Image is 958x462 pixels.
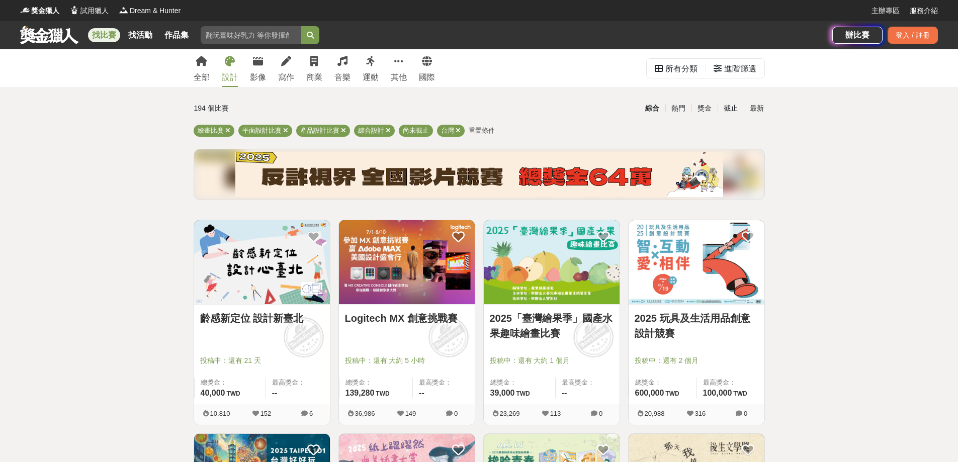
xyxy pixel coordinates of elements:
a: Cover Image [194,220,330,305]
span: 最高獎金： [562,378,614,388]
a: 主辦專區 [872,6,900,16]
div: 熱門 [665,100,691,117]
div: 所有分類 [665,59,698,79]
input: 翻玩臺味好乳力 等你發揮創意！ [201,26,301,44]
span: 0 [744,410,747,417]
span: -- [562,389,567,397]
a: 齡感新定位 設計新臺北 [200,311,324,326]
a: Cover Image [484,220,620,305]
span: 總獎金： [345,378,407,388]
img: Logo [20,5,30,15]
span: 6 [309,410,313,417]
a: 2025「臺灣繪果季」國產水果趣味繪畫比賽 [490,311,614,341]
span: 39,000 [490,389,515,397]
span: 10,810 [210,410,230,417]
div: 其他 [391,71,407,83]
span: 投稿中：還有 大約 5 小時 [345,355,469,366]
a: LogoDream & Hunter [119,6,181,16]
a: 找活動 [124,28,156,42]
span: 149 [405,410,416,417]
span: -- [272,389,278,397]
a: 辦比賽 [832,27,883,44]
img: b4b43df0-ce9d-4ec9-9998-1f8643ec197e.png [235,152,723,197]
a: 商業 [306,49,322,87]
a: Cover Image [629,220,764,305]
div: 全部 [194,71,210,83]
a: 全部 [194,49,210,87]
span: 0 [454,410,458,417]
div: 商業 [306,71,322,83]
span: 0 [599,410,602,417]
a: 音樂 [334,49,351,87]
a: 服務介紹 [910,6,938,16]
span: 最高獎金： [419,378,468,388]
div: 進階篩選 [724,59,756,79]
span: 重置條件 [469,127,495,134]
a: 作品集 [160,28,193,42]
img: Cover Image [194,220,330,304]
span: 投稿中：還有 2 個月 [635,355,758,366]
div: 登入 / 註冊 [888,27,938,44]
span: 36,986 [355,410,375,417]
div: 寫作 [278,71,294,83]
span: 試用獵人 [80,6,109,16]
span: 總獎金： [201,378,259,388]
div: 最新 [744,100,770,117]
img: Cover Image [629,220,764,304]
span: 139,280 [345,389,375,397]
span: 總獎金： [490,378,549,388]
span: -- [419,389,424,397]
div: 綜合 [639,100,665,117]
a: Logitech MX 創意挑戰賽 [345,311,469,326]
span: 獎金獵人 [31,6,59,16]
div: 運動 [363,71,379,83]
span: Dream & Hunter [130,6,181,16]
span: 152 [260,410,272,417]
span: TWD [733,390,747,397]
div: 截止 [718,100,744,117]
span: 總獎金： [635,378,690,388]
div: 194 個比賽 [194,100,384,117]
span: 40,000 [201,389,225,397]
a: 設計 [222,49,238,87]
a: 國際 [419,49,435,87]
span: 100,000 [703,389,732,397]
span: 尚未截止 [403,127,429,134]
a: 其他 [391,49,407,87]
a: 運動 [363,49,379,87]
a: 找比賽 [88,28,120,42]
img: Cover Image [484,220,620,304]
img: Logo [119,5,129,15]
a: Logo獎金獵人 [20,6,59,16]
a: 影像 [250,49,266,87]
span: 平面設計比賽 [242,127,282,134]
span: 投稿中：還有 21 天 [200,355,324,366]
div: 國際 [419,71,435,83]
a: Logo試用獵人 [69,6,109,16]
a: 寫作 [278,49,294,87]
span: TWD [376,390,389,397]
span: TWD [516,390,530,397]
span: 600,000 [635,389,664,397]
div: 影像 [250,71,266,83]
span: TWD [226,390,240,397]
div: 設計 [222,71,238,83]
span: 20,988 [645,410,665,417]
span: 綜合設計 [358,127,384,134]
div: 音樂 [334,71,351,83]
span: 投稿中：還有 大約 1 個月 [490,355,614,366]
span: 產品設計比賽 [300,127,339,134]
div: 獎金 [691,100,718,117]
span: 台灣 [441,127,454,134]
span: 最高獎金： [703,378,758,388]
span: 316 [695,410,706,417]
span: 繪畫比賽 [198,127,224,134]
span: 最高獎金： [272,378,324,388]
span: 113 [550,410,561,417]
img: Logo [69,5,79,15]
a: Cover Image [339,220,475,305]
span: 23,269 [500,410,520,417]
img: Cover Image [339,220,475,304]
a: 2025 玩具及生活用品創意設計競賽 [635,311,758,341]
